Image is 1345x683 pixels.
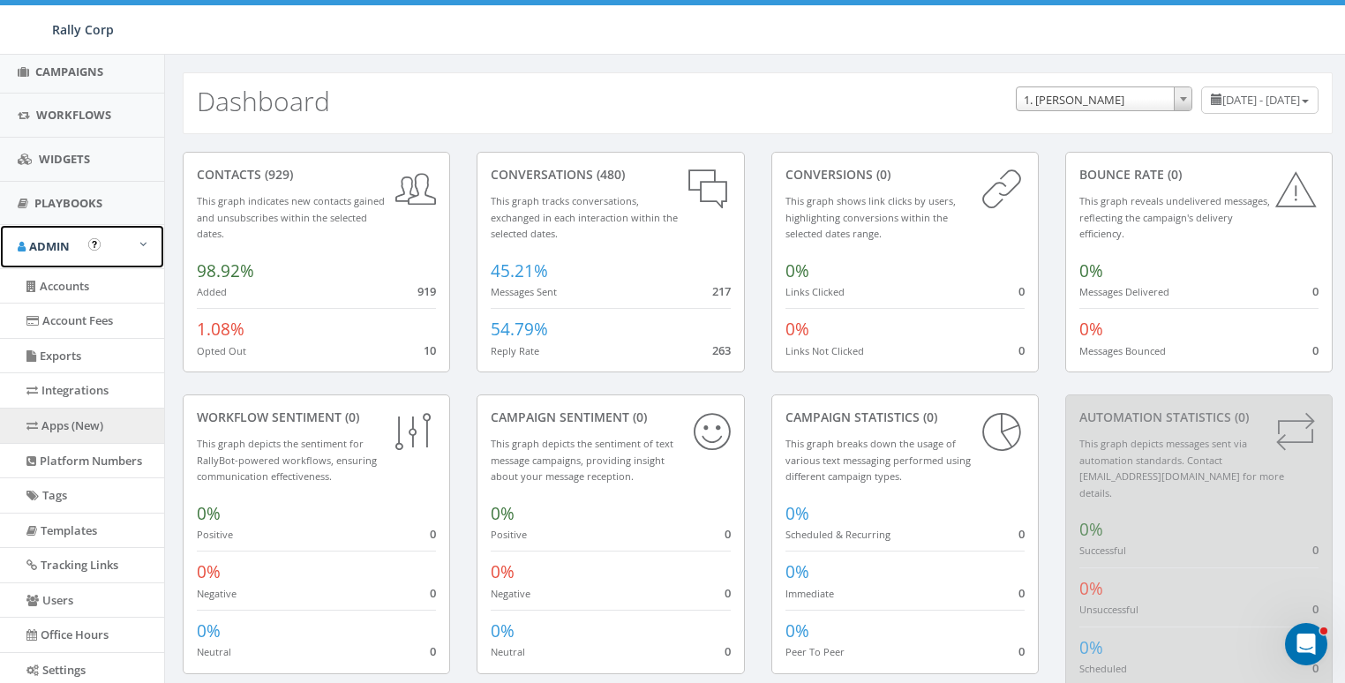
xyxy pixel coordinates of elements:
[785,285,845,298] small: Links Clicked
[197,194,385,240] small: This graph indicates new contacts gained and unsubscribes within the selected dates.
[785,194,956,240] small: This graph shows link clicks by users, highlighting conversions within the selected dates range.
[197,86,330,116] h2: Dashboard
[197,409,436,426] div: Workflow Sentiment
[197,437,377,483] small: This graph depicts the sentiment for RallyBot-powered workflows, ensuring communication effective...
[1285,623,1327,665] iframe: Intercom live chat
[491,318,548,341] span: 54.79%
[491,194,678,240] small: This graph tracks conversations, exchanged in each interaction within the selected dates.
[430,526,436,542] span: 0
[712,342,731,358] span: 263
[491,645,525,658] small: Neutral
[197,166,436,184] div: contacts
[88,238,101,251] button: Open In-App Guide
[725,643,731,659] span: 0
[491,259,548,282] span: 45.21%
[785,645,845,658] small: Peer To Peer
[1312,660,1319,676] span: 0
[197,587,237,600] small: Negative
[1312,283,1319,299] span: 0
[491,587,530,600] small: Negative
[491,285,557,298] small: Messages Sent
[1018,585,1025,601] span: 0
[785,437,971,483] small: This graph breaks down the usage of various text messaging performed using different campaign types.
[1079,518,1103,541] span: 0%
[1079,636,1103,659] span: 0%
[1222,92,1300,108] span: [DATE] - [DATE]
[197,619,221,642] span: 0%
[785,259,809,282] span: 0%
[1079,166,1319,184] div: Bounce Rate
[1079,544,1126,557] small: Successful
[1079,409,1319,426] div: Automation Statistics
[430,643,436,659] span: 0
[491,528,527,541] small: Positive
[1079,259,1103,282] span: 0%
[712,283,731,299] span: 217
[1018,526,1025,542] span: 0
[29,238,70,254] span: Admin
[1164,166,1182,183] span: (0)
[491,502,515,525] span: 0%
[1312,342,1319,358] span: 0
[1018,342,1025,358] span: 0
[1016,86,1192,111] span: 1. James Martin
[1079,662,1127,675] small: Scheduled
[197,285,227,298] small: Added
[491,166,730,184] div: conversations
[1231,409,1249,425] span: (0)
[1079,318,1103,341] span: 0%
[1079,437,1284,499] small: This graph depicts messages sent via automation standards. Contact [EMAIL_ADDRESS][DOMAIN_NAME] f...
[1018,643,1025,659] span: 0
[34,195,102,211] span: Playbooks
[491,619,515,642] span: 0%
[785,318,809,341] span: 0%
[785,528,890,541] small: Scheduled & Recurring
[920,409,937,425] span: (0)
[197,560,221,583] span: 0%
[52,21,114,38] span: Rally Corp
[785,344,864,357] small: Links Not Clicked
[417,283,436,299] span: 919
[430,585,436,601] span: 0
[1312,601,1319,617] span: 0
[593,166,625,183] span: (480)
[873,166,890,183] span: (0)
[491,560,515,583] span: 0%
[197,645,231,658] small: Neutral
[424,342,436,358] span: 10
[342,409,359,425] span: (0)
[1017,87,1191,112] span: 1. James Martin
[785,166,1025,184] div: conversions
[1079,285,1169,298] small: Messages Delivered
[1079,344,1166,357] small: Messages Bounced
[785,587,834,600] small: Immediate
[197,528,233,541] small: Positive
[1312,542,1319,558] span: 0
[36,107,111,123] span: Workflows
[39,151,90,167] span: Widgets
[785,619,809,642] span: 0%
[261,166,293,183] span: (929)
[785,409,1025,426] div: Campaign Statistics
[197,344,246,357] small: Opted Out
[1018,283,1025,299] span: 0
[35,64,103,79] span: Campaigns
[785,502,809,525] span: 0%
[491,409,730,426] div: Campaign Sentiment
[1079,603,1138,616] small: Unsuccessful
[725,585,731,601] span: 0
[785,560,809,583] span: 0%
[197,318,244,341] span: 1.08%
[491,344,539,357] small: Reply Rate
[491,437,673,483] small: This graph depicts the sentiment of text message campaigns, providing insight about your message ...
[725,526,731,542] span: 0
[629,409,647,425] span: (0)
[1079,577,1103,600] span: 0%
[1079,194,1270,240] small: This graph reveals undelivered messages, reflecting the campaign's delivery efficiency.
[197,502,221,525] span: 0%
[197,259,254,282] span: 98.92%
